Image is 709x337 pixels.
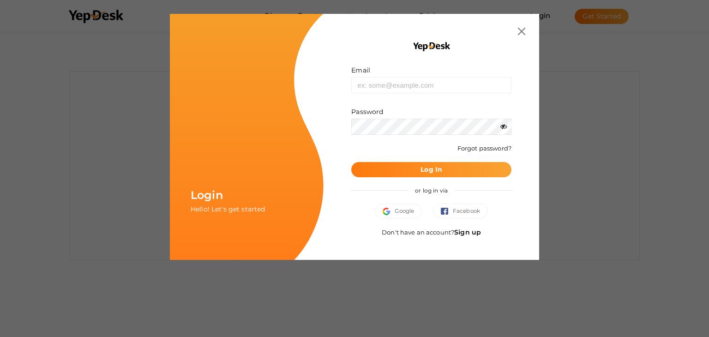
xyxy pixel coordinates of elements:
[454,228,481,236] a: Sign up
[433,204,488,218] button: Facebook
[375,204,422,218] button: Google
[408,180,455,201] span: or log in via
[441,208,453,215] img: facebook.svg
[351,66,370,75] label: Email
[351,107,383,116] label: Password
[457,144,511,152] a: Forgot password?
[518,28,525,35] img: close.svg
[383,206,414,216] span: Google
[191,205,265,213] span: Hello! Let's get started
[421,165,442,174] b: Log In
[412,42,451,52] img: YEP_black_cropped.png
[351,77,511,93] input: ex: some@example.com
[441,206,480,216] span: Facebook
[382,229,481,236] span: Don't have an account?
[383,208,395,215] img: google.svg
[351,162,511,177] button: Log In
[191,188,223,202] span: Login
